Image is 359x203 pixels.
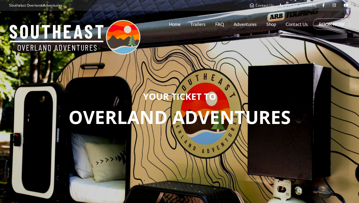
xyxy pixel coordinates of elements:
a: BOOK NOW [319,21,344,27]
a: Home [169,17,181,32]
a: Adventures [234,17,257,32]
img: Southeast Overland Adventures [9,20,140,55]
a: Contact Us [250,3,274,8]
a: [PHONE_NUMBER] [280,3,316,8]
a: FAQ [215,17,224,32]
p: Southeast Overland Adventures [9,2,62,9]
a: Shop [266,17,276,32]
a: Contact Us [286,17,308,32]
a: Trailers [190,17,206,32]
span: [PHONE_NUMBER] [285,3,316,8]
span: Contact Us [256,3,274,8]
h3: YOUR TICKET TO [5,91,354,101]
p: OVERLAND ADVENTURES [5,104,354,130]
